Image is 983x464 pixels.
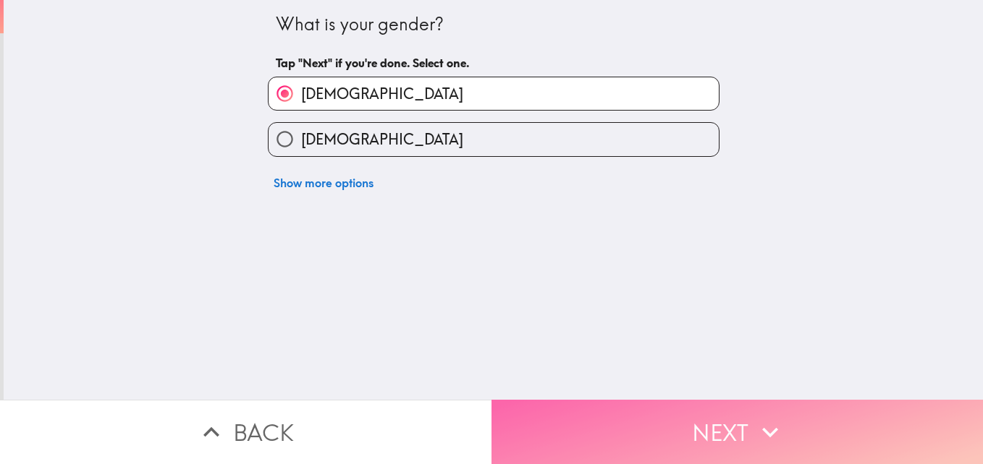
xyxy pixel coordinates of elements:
span: [DEMOGRAPHIC_DATA] [301,129,463,150]
button: [DEMOGRAPHIC_DATA] [269,77,719,110]
h6: Tap "Next" if you're done. Select one. [276,55,712,71]
button: [DEMOGRAPHIC_DATA] [269,123,719,155]
span: [DEMOGRAPHIC_DATA] [301,84,463,104]
div: What is your gender? [276,12,712,37]
button: Next [491,400,983,464]
button: Show more options [268,168,379,197]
